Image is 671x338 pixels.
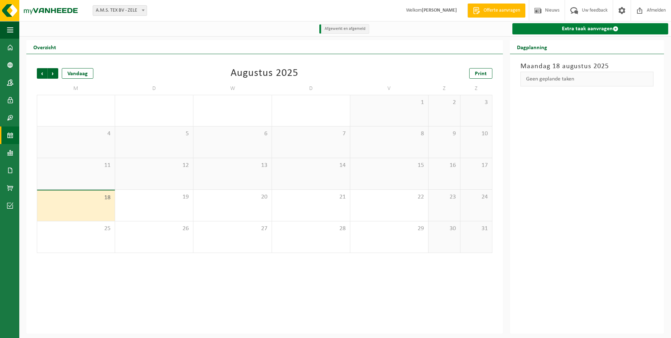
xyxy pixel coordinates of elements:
span: A.M.S. TEX BV - ZELE [93,6,147,15]
span: 19 [119,193,190,201]
td: Z [428,82,460,95]
span: 26 [119,225,190,233]
span: 24 [464,193,489,201]
li: Afgewerkt en afgemeld [319,24,369,34]
span: 30 [432,225,457,233]
span: 7 [275,130,346,138]
td: W [193,82,272,95]
td: Z [460,82,492,95]
span: 14 [275,162,346,169]
td: D [272,82,350,95]
span: 3 [464,99,489,106]
span: 20 [197,193,268,201]
span: 6 [197,130,268,138]
span: 5 [119,130,190,138]
span: 4 [41,130,111,138]
span: Volgende [48,68,58,79]
span: 16 [432,162,457,169]
div: Vandaag [62,68,93,79]
span: 28 [275,225,346,233]
a: Offerte aanvragen [467,4,525,18]
span: 13 [197,162,268,169]
span: 27 [197,225,268,233]
span: 9 [432,130,457,138]
span: 12 [119,162,190,169]
span: 29 [354,225,425,233]
span: 11 [41,162,111,169]
span: 23 [432,193,457,201]
span: 17 [464,162,489,169]
div: Augustus 2025 [231,68,298,79]
span: 15 [354,162,425,169]
td: D [115,82,193,95]
span: 31 [464,225,489,233]
span: 8 [354,130,425,138]
span: 22 [354,193,425,201]
span: A.M.S. TEX BV - ZELE [93,5,147,16]
td: V [350,82,428,95]
h2: Dagplanning [510,40,554,54]
a: Print [469,68,492,79]
a: Extra taak aanvragen [512,23,668,34]
span: 1 [354,99,425,106]
span: 25 [41,225,111,233]
span: Offerte aanvragen [482,7,522,14]
div: Geen geplande taken [520,72,653,86]
strong: [PERSON_NAME] [422,8,457,13]
span: 18 [41,194,111,202]
span: 2 [432,99,457,106]
span: Print [475,71,487,77]
td: M [37,82,115,95]
h3: Maandag 18 augustus 2025 [520,61,653,72]
span: 10 [464,130,489,138]
h2: Overzicht [26,40,63,54]
span: 21 [275,193,346,201]
span: Vorige [37,68,47,79]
